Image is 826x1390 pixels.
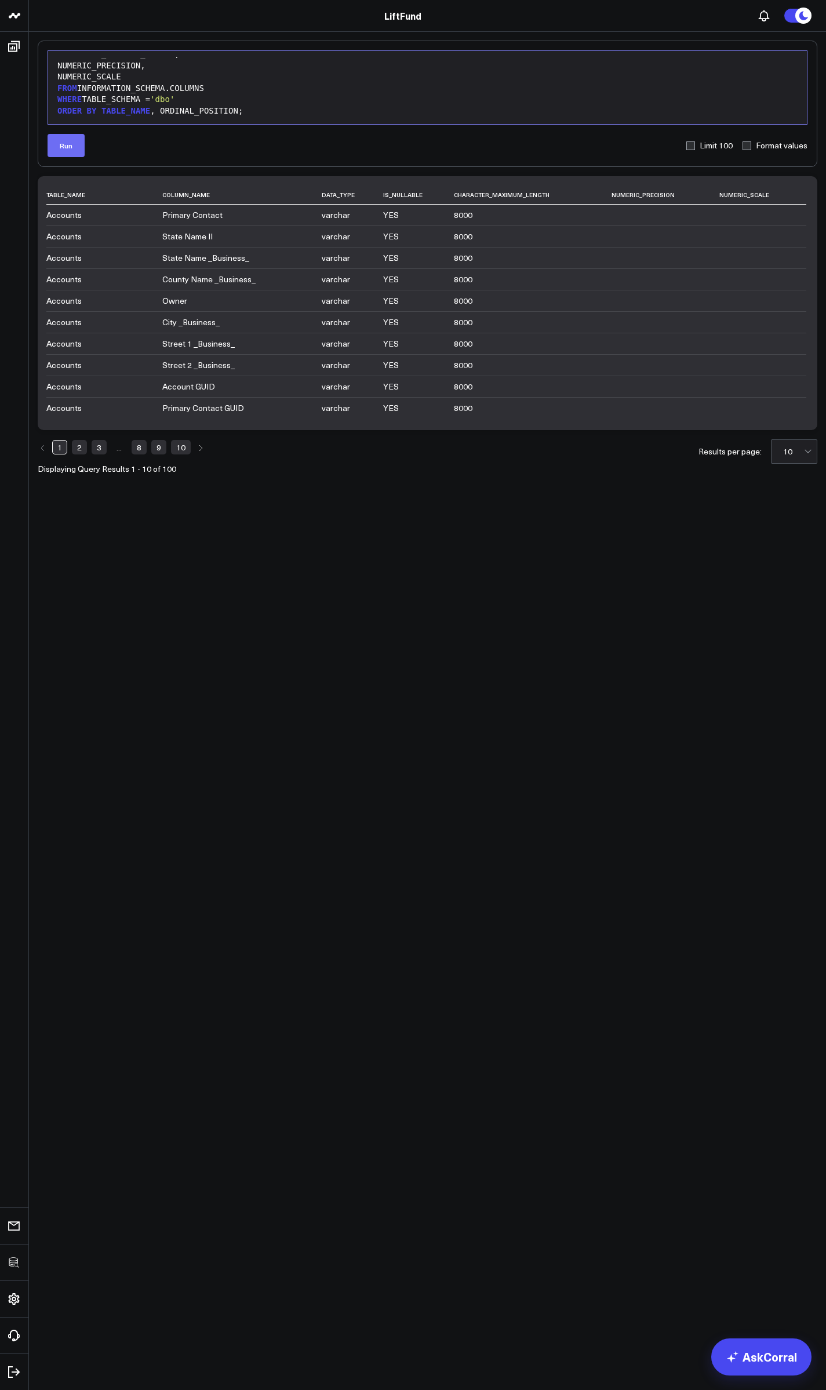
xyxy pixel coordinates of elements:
div: Accounts [46,253,152,263]
div: NUMERIC_SCALE [54,71,801,83]
a: Page 3 [92,440,107,454]
label: Format values [742,141,807,150]
div: Results per page: [698,447,762,456]
div: varchar [322,253,373,263]
div: Accounts [46,318,152,327]
span: ORDER [57,106,82,115]
ul: Pagination [38,439,205,456]
div: 10 [783,447,807,456]
span: BY [87,106,97,115]
div: Accounts [46,361,152,370]
div: Street 2 _Business_ [162,361,311,370]
div: YES [383,382,444,391]
div: YES [383,403,444,413]
div: 8000 [454,210,601,220]
div: Accounts [46,275,152,284]
th: NUMERIC_SCALE [719,185,806,205]
div: Accounts [46,382,152,391]
th: COLUMN_NAME [162,185,322,205]
div: NUMERIC_PRECISION, [54,60,801,72]
div: YES [383,296,444,305]
div: Accounts [46,403,152,413]
span: FROM [57,83,77,93]
div: , ORDINAL_POSITION; [54,105,801,117]
div: YES [383,253,444,263]
div: varchar [322,210,373,220]
span: 'dbo' [150,94,174,104]
div: City _Business_ [162,318,311,327]
a: Page 9 [151,440,166,454]
div: varchar [322,296,373,305]
div: varchar [322,318,373,327]
div: State Name II [162,232,311,241]
button: Run [48,134,85,157]
th: CHARACTER_MAXIMUM_LENGTH [454,185,612,205]
div: YES [383,318,444,327]
div: Street 1 _Business_ [162,339,311,348]
div: Account GUID [162,382,311,391]
div: 8000 [454,382,601,391]
div: Displaying Query Results 1 - 10 of 100 [38,465,205,473]
div: YES [383,275,444,284]
div: Accounts [46,339,152,348]
div: 8000 [454,318,601,327]
div: varchar [322,361,373,370]
div: 8000 [454,232,601,241]
div: varchar [322,403,373,413]
div: 8000 [454,296,601,305]
div: 8000 [454,339,601,348]
div: Primary Contact [162,210,311,220]
th: DATA_TYPE [322,185,383,205]
th: NUMERIC_PRECISION [612,185,719,205]
a: LiftFund [384,9,421,22]
div: 8000 [454,403,601,413]
div: Primary Contact GUID [162,403,311,413]
div: County Name _Business_ [162,275,311,284]
div: YES [383,361,444,370]
a: Page 10 [171,440,191,454]
div: YES [383,232,444,241]
div: State Name _Business_ [162,253,311,263]
div: varchar [322,232,373,241]
div: Accounts [46,296,152,305]
a: Page 8 [132,440,147,454]
div: YES [383,339,444,348]
a: AskCorral [711,1338,812,1376]
a: Next page [195,440,205,454]
label: Limit 100 [686,141,733,150]
a: Jump forward [111,440,127,454]
th: IS_NULLABLE [383,185,454,205]
div: YES [383,210,444,220]
a: Page 1 is your current page [52,440,67,454]
th: TABLE_NAME [46,185,162,205]
div: Accounts [46,232,152,241]
div: Owner [162,296,311,305]
div: INFORMATION_SCHEMA.COLUMNS [54,83,801,94]
a: Page 2 [72,440,87,454]
div: varchar [322,275,373,284]
span: WHERE [57,94,82,104]
span: TABLE_NAME [101,106,150,115]
div: Accounts [46,210,152,220]
div: 8000 [454,275,601,284]
a: Previous page [38,440,48,454]
div: varchar [322,382,373,391]
div: 8000 [454,361,601,370]
div: TABLE_SCHEMA = [54,94,801,105]
div: 8000 [454,253,601,263]
div: varchar [322,339,373,348]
